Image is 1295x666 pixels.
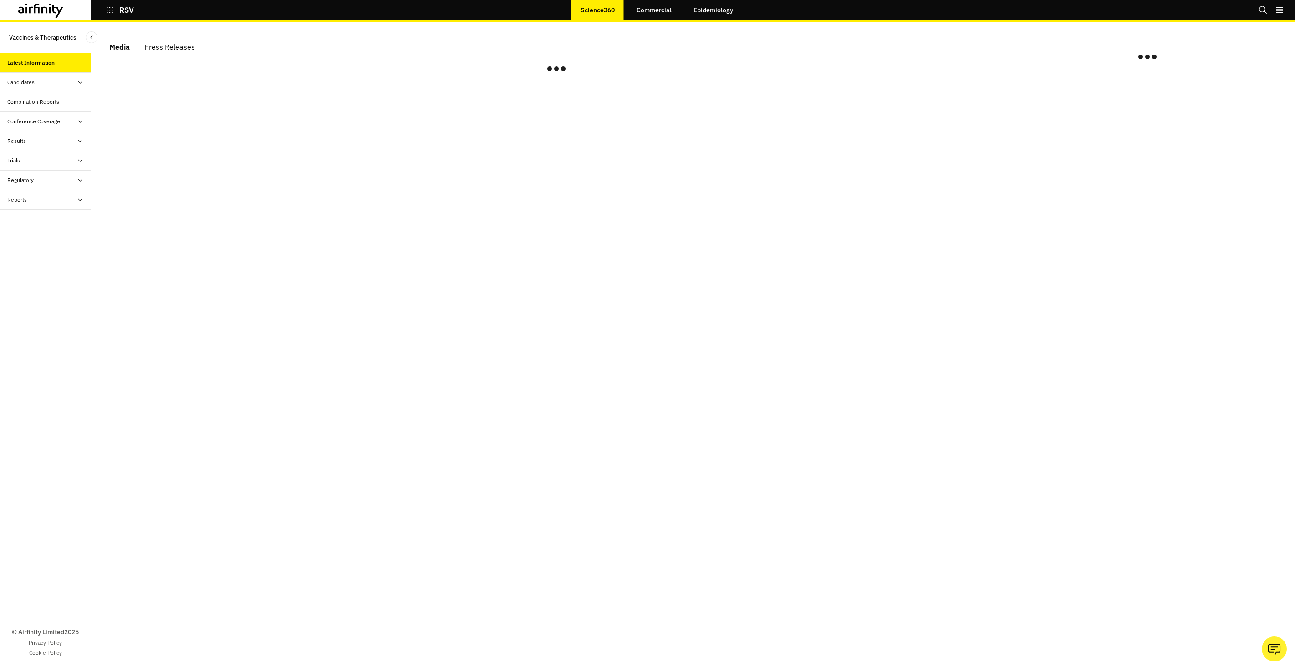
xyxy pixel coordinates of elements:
[29,649,62,657] a: Cookie Policy
[119,6,134,14] p: RSV
[1262,636,1287,661] button: Ask our analysts
[109,40,130,54] div: Media
[12,627,79,637] p: © Airfinity Limited 2025
[7,196,27,204] div: Reports
[581,6,615,14] p: Science360
[86,31,97,43] button: Close Sidebar
[7,78,35,86] div: Candidates
[29,639,62,647] a: Privacy Policy
[144,40,195,54] div: Press Releases
[7,137,26,145] div: Results
[7,59,55,67] div: Latest Information
[7,98,59,106] div: Combination Reports
[7,156,20,165] div: Trials
[7,117,60,126] div: Conference Coverage
[9,29,76,46] p: Vaccines & Therapeutics
[1259,2,1268,18] button: Search
[106,2,134,18] button: RSV
[7,176,34,184] div: Regulatory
